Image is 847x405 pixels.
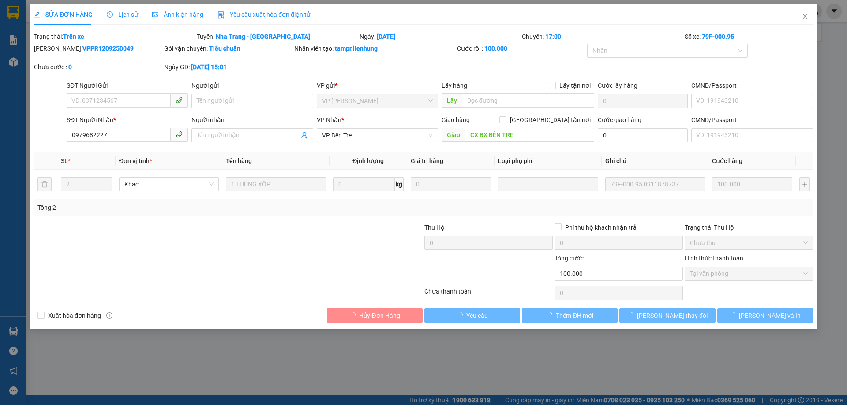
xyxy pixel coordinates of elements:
span: VP Nhận [317,116,341,123]
div: Trạng thái: [33,32,196,41]
span: Cước hàng [712,157,742,164]
div: VP gửi [317,81,438,90]
div: Ngày GD: [164,62,292,72]
button: delete [37,177,52,191]
span: clock-circle [107,11,113,18]
div: CMND/Passport [691,81,813,90]
input: 0 [411,177,491,191]
th: Loại phụ phí [495,152,601,170]
span: edit [34,11,40,18]
span: Lấy hàng [442,82,467,89]
span: Lấy tận nơi [556,81,594,90]
input: 0 [712,177,792,191]
b: tampr.lienhung [335,45,378,52]
div: Số xe: [684,32,814,41]
button: Close [793,4,817,29]
div: Người gửi [191,81,313,90]
input: VD: Bàn, Ghế [226,177,326,191]
label: Cước giao hàng [598,116,641,123]
b: 79F-000.95 [702,33,734,40]
input: Ghi Chú [605,177,705,191]
span: [PERSON_NAME] và In [739,311,801,320]
b: [DATE] [377,33,395,40]
span: user-add [301,132,308,139]
input: Cước lấy hàng [598,94,688,108]
button: [PERSON_NAME] thay đổi [619,308,715,323]
span: Chưa thu [690,236,808,249]
b: Trên xe [63,33,84,40]
input: Dọc đường [462,93,594,108]
span: Lấy [442,93,462,108]
span: SL [61,157,68,164]
span: VP Bến Tre [322,129,433,142]
span: Khác [124,178,214,191]
span: Lịch sử [107,11,138,18]
b: 0 [68,63,72,71]
span: loading [729,312,739,318]
span: Phí thu hộ khách nhận trả [562,223,640,232]
div: Người nhận [191,115,313,125]
div: CMND/Passport [691,115,813,125]
span: loading [627,312,637,318]
span: Giá trị hàng [411,157,443,164]
div: Tổng: 2 [37,203,327,212]
img: icon [217,11,225,19]
button: Hủy Đơn Hàng [327,308,423,323]
span: loading [546,312,556,318]
span: Tổng cước [555,255,584,262]
div: Cước rồi : [457,44,585,53]
span: loading [457,312,466,318]
div: Chưa cước : [34,62,162,72]
input: Dọc đường [465,128,594,142]
div: Chưa thanh toán [423,286,554,302]
div: Trạng thái Thu Hộ [685,223,813,232]
span: Ảnh kiện hàng [152,11,203,18]
span: Tên hàng [226,157,252,164]
span: info-circle [106,312,112,319]
b: 100.000 [484,45,507,52]
b: VPPR1209250049 [82,45,134,52]
span: loading [349,312,359,318]
div: Nhân viên tạo: [294,44,455,53]
span: Xuất hóa đơn hàng [45,311,105,320]
span: [GEOGRAPHIC_DATA] tận nơi [506,115,594,125]
span: Giao [442,128,465,142]
span: [PERSON_NAME] thay đổi [637,311,708,320]
span: kg [395,177,404,191]
b: Nha Trang - [GEOGRAPHIC_DATA] [216,33,310,40]
div: SĐT Người Gửi [67,81,188,90]
span: Yêu cầu [466,311,488,320]
span: Thêm ĐH mới [556,311,593,320]
span: Đơn vị tính [119,157,152,164]
span: VP Phan Rang [322,94,433,108]
b: [DATE] 15:01 [191,63,227,71]
input: Cước giao hàng [598,128,688,142]
button: Yêu cầu [424,308,520,323]
div: Chuyến: [521,32,684,41]
span: phone [176,131,183,138]
b: 17:00 [545,33,561,40]
th: Ghi chú [602,152,708,170]
span: Định lượng [352,157,384,164]
span: phone [176,97,183,104]
button: Thêm ĐH mới [522,308,618,323]
b: Tiêu chuẩn [209,45,240,52]
button: [PERSON_NAME] và In [717,308,813,323]
div: Ngày: [359,32,521,41]
label: Hình thức thanh toán [685,255,743,262]
span: picture [152,11,158,18]
div: Gói vận chuyển: [164,44,292,53]
span: Yêu cầu xuất hóa đơn điện tử [217,11,311,18]
div: Tuyến: [196,32,359,41]
span: SỬA ĐƠN HÀNG [34,11,93,18]
label: Cước lấy hàng [598,82,637,89]
span: Giao hàng [442,116,470,123]
span: Tại văn phòng [690,267,808,280]
button: plus [799,177,809,191]
span: Thu Hộ [424,224,445,231]
div: [PERSON_NAME]: [34,44,162,53]
span: Hủy Đơn Hàng [359,311,400,320]
span: close [802,13,809,20]
div: SĐT Người Nhận [67,115,188,125]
